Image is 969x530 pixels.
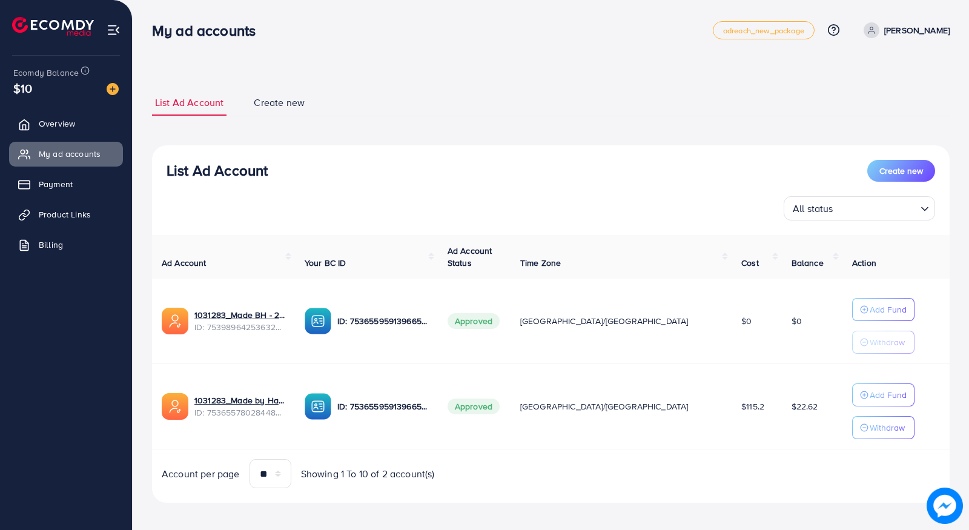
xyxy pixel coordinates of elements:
a: Overview [9,111,123,136]
img: ic-ads-acc.e4c84228.svg [162,393,188,420]
span: Product Links [39,208,91,220]
span: ID: 7536557802844880903 [194,406,285,419]
span: My ad accounts [39,148,101,160]
span: All status [790,200,836,217]
button: Add Fund [852,383,914,406]
p: [PERSON_NAME] [884,23,950,38]
button: Create new [867,160,935,182]
p: Withdraw [870,420,905,435]
div: <span class='underline'>1031283_Made by Harrys_1754742221405</span></br>7536557802844880903 [194,394,285,419]
span: Showing 1 To 10 of 2 account(s) [301,467,435,481]
a: [PERSON_NAME] [859,22,950,38]
span: Payment [39,178,73,190]
span: Ad Account Status [448,245,492,269]
span: Ecomdy Balance [13,67,79,79]
span: Ad Account [162,257,207,269]
span: Balance [792,257,824,269]
a: My ad accounts [9,142,123,166]
a: 1031283_Made BH - 2_1755518995410 [194,309,285,321]
span: adreach_new_package [723,27,804,35]
span: Approved [448,399,500,414]
span: $0 [792,315,802,327]
p: Add Fund [870,302,907,317]
img: menu [107,23,121,37]
a: Billing [9,233,123,257]
span: Create new [254,96,305,110]
h3: My ad accounts [152,22,265,39]
p: ID: 7536559591396655105 [337,314,428,328]
a: Payment [9,172,123,196]
div: <span class='underline'>1031283_Made BH - 2_1755518995410</span></br>7539896425363275792 [194,309,285,334]
h3: List Ad Account [167,162,268,179]
img: image [927,488,963,524]
button: Withdraw [852,416,914,439]
span: $115.2 [741,400,764,412]
span: Action [852,257,876,269]
span: $10 [13,79,32,97]
span: $22.62 [792,400,818,412]
button: Add Fund [852,298,914,321]
img: image [107,83,119,95]
span: ID: 7539896425363275792 [194,321,285,333]
img: logo [12,17,94,36]
span: Create new [879,165,923,177]
span: [GEOGRAPHIC_DATA]/[GEOGRAPHIC_DATA] [520,315,689,327]
a: Product Links [9,202,123,227]
a: adreach_new_package [713,21,815,39]
span: Approved [448,313,500,329]
button: Withdraw [852,331,914,354]
p: Add Fund [870,388,907,402]
span: Your BC ID [305,257,346,269]
span: Overview [39,118,75,130]
input: Search for option [837,197,916,217]
span: $0 [741,315,752,327]
span: Cost [741,257,759,269]
p: ID: 7536559591396655105 [337,399,428,414]
span: [GEOGRAPHIC_DATA]/[GEOGRAPHIC_DATA] [520,400,689,412]
p: Withdraw [870,335,905,349]
span: Account per page [162,467,240,481]
img: ic-ads-acc.e4c84228.svg [162,308,188,334]
img: ic-ba-acc.ded83a64.svg [305,308,331,334]
a: 1031283_Made by Harrys_1754742221405 [194,394,285,406]
span: Time Zone [520,257,561,269]
span: List Ad Account [155,96,223,110]
img: ic-ba-acc.ded83a64.svg [305,393,331,420]
div: Search for option [784,196,935,220]
span: Billing [39,239,63,251]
